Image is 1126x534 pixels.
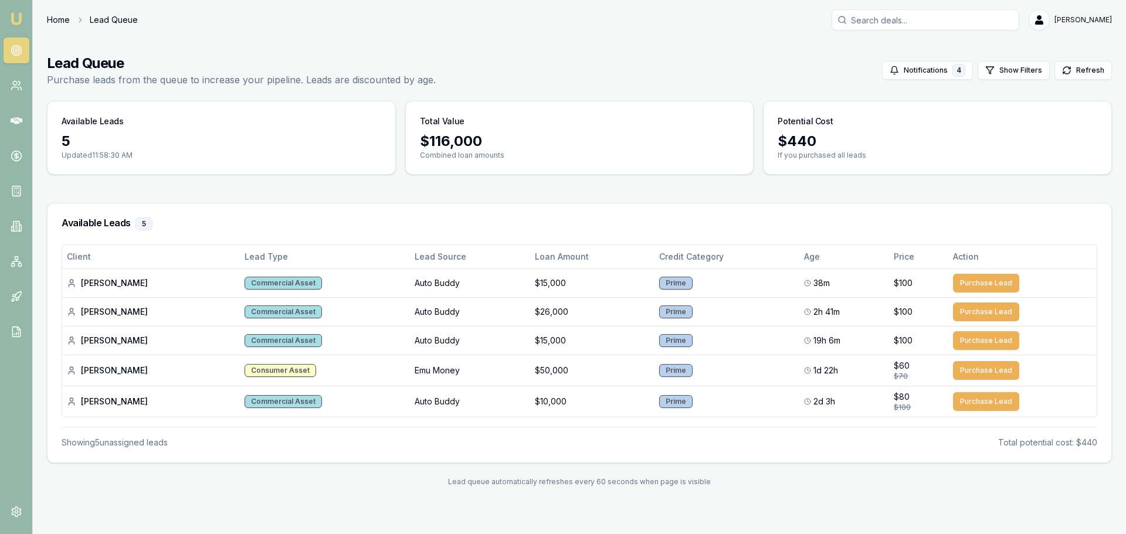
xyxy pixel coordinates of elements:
div: $100 [894,403,943,412]
th: Lead Source [410,245,530,268]
button: Purchase Lead [953,331,1019,350]
div: 5 [62,132,381,151]
img: emu-icon-u.png [9,12,23,26]
th: Action [948,245,1097,268]
p: If you purchased all leads [778,151,1097,160]
button: Notifications4 [882,61,973,80]
td: Auto Buddy [410,268,530,297]
td: $15,000 [530,268,654,297]
button: Show Filters [978,61,1050,80]
th: Age [799,245,889,268]
div: Prime [659,305,693,318]
h3: Potential Cost [778,115,833,127]
td: $26,000 [530,297,654,326]
div: [PERSON_NAME] [67,335,235,346]
div: Consumer Asset [245,364,316,377]
td: Auto Buddy [410,326,530,355]
div: Total potential cost: $440 [998,437,1097,448]
div: $ 440 [778,132,1097,151]
p: Purchase leads from the queue to increase your pipeline. Leads are discounted by age. [47,73,436,87]
div: Lead queue automatically refreshes every 60 seconds when page is visible [47,477,1112,487]
span: $100 [894,277,913,289]
div: [PERSON_NAME] [67,396,235,407]
span: 38m [813,277,830,289]
span: Lead Queue [90,14,138,26]
a: Home [47,14,70,26]
input: Search deals [832,9,1019,30]
p: Combined loan amounts [420,151,740,160]
td: $50,000 [530,355,654,386]
div: Commercial Asset [245,334,322,347]
td: $15,000 [530,326,654,355]
button: Purchase Lead [953,302,1019,321]
th: Credit Category [654,245,800,268]
th: Price [889,245,948,268]
div: Prime [659,364,693,377]
td: Auto Buddy [410,386,530,417]
button: Purchase Lead [953,392,1019,411]
div: Showing 5 unassigned lead s [62,437,168,448]
span: 1d 22h [813,365,838,376]
div: [PERSON_NAME] [67,277,235,289]
h3: Available Leads [62,217,1097,230]
div: $ 116,000 [420,132,740,151]
div: Commercial Asset [245,305,322,318]
nav: breadcrumb [47,14,138,26]
div: Commercial Asset [245,395,322,408]
span: 2d 3h [813,396,835,407]
span: $100 [894,306,913,318]
span: $100 [894,335,913,346]
div: [PERSON_NAME] [67,306,235,318]
td: $10,000 [530,386,654,417]
p: Updated 11:58:30 AM [62,151,381,160]
button: Purchase Lead [953,274,1019,292]
div: Prime [659,395,693,408]
div: 4 [952,64,965,77]
div: Commercial Asset [245,277,322,290]
span: $60 [894,360,910,372]
th: Lead Type [240,245,411,268]
th: Loan Amount [530,245,654,268]
div: [PERSON_NAME] [67,365,235,376]
div: $70 [894,372,943,381]
div: 5 [135,217,152,230]
th: Client [62,245,240,268]
div: Prime [659,334,693,347]
h3: Available Leads [62,115,124,127]
button: Refresh [1054,61,1112,80]
div: Prime [659,277,693,290]
span: $80 [894,391,910,403]
h1: Lead Queue [47,54,436,73]
span: 2h 41m [813,306,840,318]
td: Auto Buddy [410,297,530,326]
span: 19h 6m [813,335,840,346]
h3: Total Value [420,115,464,127]
td: Emu Money [410,355,530,386]
button: Purchase Lead [953,361,1019,380]
span: [PERSON_NAME] [1054,15,1112,25]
